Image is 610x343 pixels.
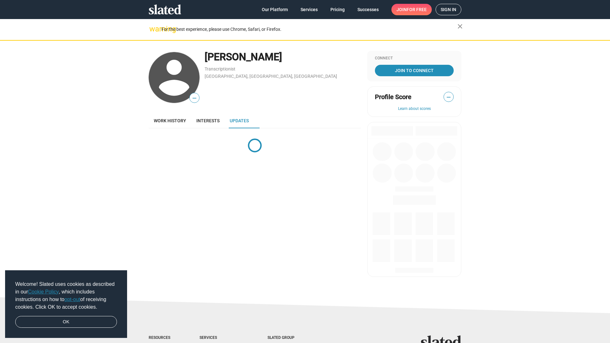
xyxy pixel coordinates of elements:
a: Pricing [325,4,350,15]
span: Interests [196,118,220,123]
a: Work history [149,113,191,128]
a: opt-out [64,297,80,302]
span: Our Platform [262,4,288,15]
div: For the best experience, please use Chrome, Safari, or Firefox. [161,25,457,34]
span: Work history [154,118,186,123]
a: [GEOGRAPHIC_DATA], [GEOGRAPHIC_DATA], [GEOGRAPHIC_DATA] [205,74,337,79]
span: — [444,93,453,101]
span: Services [301,4,318,15]
div: Resources [149,335,174,340]
span: Profile Score [375,93,411,101]
span: Successes [357,4,379,15]
mat-icon: warning [149,25,157,33]
span: for free [407,4,427,15]
span: — [190,94,199,102]
a: Join To Connect [375,65,454,76]
div: Services [200,335,242,340]
a: Successes [352,4,384,15]
a: dismiss cookie message [15,316,117,328]
a: Our Platform [257,4,293,15]
a: Updates [225,113,254,128]
span: Join To Connect [376,65,452,76]
a: Interests [191,113,225,128]
span: Pricing [330,4,345,15]
mat-icon: close [456,23,464,30]
a: Joinfor free [391,4,432,15]
button: Learn about scores [375,106,454,111]
div: Slated Group [268,335,311,340]
span: Updates [230,118,249,123]
a: Sign in [436,4,461,15]
a: Cookie Policy [28,289,59,294]
div: cookieconsent [5,270,127,338]
a: Transcriptionist [205,66,235,71]
div: Connect [375,56,454,61]
div: [PERSON_NAME] [205,50,361,64]
span: Sign in [441,4,456,15]
span: Join [396,4,427,15]
span: Welcome! Slated uses cookies as described in our , which includes instructions on how to of recei... [15,280,117,311]
a: Services [295,4,323,15]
